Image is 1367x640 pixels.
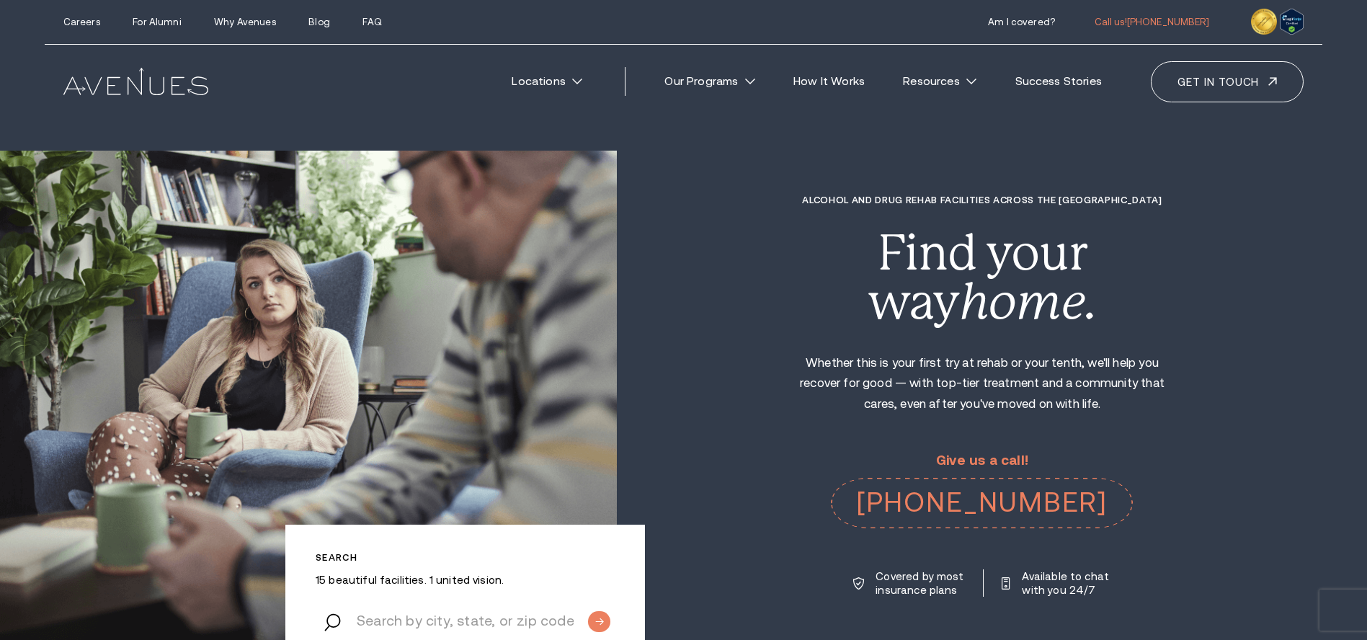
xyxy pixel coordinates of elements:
[650,66,770,97] a: Our Programs
[1022,569,1111,597] p: Available to chat with you 24/7
[214,17,275,27] a: Why Avenues
[1280,13,1304,27] a: Verify LegitScript Approval for www.avenuesrecovery.com
[876,569,965,597] p: Covered by most insurance plans
[831,478,1133,528] a: [PHONE_NUMBER]
[1095,17,1210,27] a: Call us![PHONE_NUMBER]
[316,573,615,587] p: 15 beautiful facilities. 1 united vision.
[308,17,330,27] a: Blog
[133,17,181,27] a: For Alumni
[988,17,1055,27] a: Am I covered?
[889,66,992,97] a: Resources
[1151,61,1304,102] a: Get in touch
[785,195,1178,205] h1: Alcohol and Drug Rehab Facilities across the [GEOGRAPHIC_DATA]
[1002,569,1111,597] a: Available to chat with you 24/7
[497,66,597,97] a: Locations
[362,17,381,27] a: FAQ
[853,569,965,597] a: Covered by most insurance plans
[1127,17,1210,27] span: [PHONE_NUMBER]
[1000,66,1116,97] a: Success Stories
[785,228,1178,327] div: Find your way
[1280,9,1304,35] img: Verify Approval for www.avenuesrecovery.com
[785,353,1178,415] p: Whether this is your first try at rehab or your tenth, we'll help you recover for good — with top...
[960,273,1097,330] i: home.
[588,611,610,632] input: Submit
[779,66,880,97] a: How It Works
[831,453,1133,468] p: Give us a call!
[63,17,100,27] a: Careers
[316,552,615,563] p: Search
